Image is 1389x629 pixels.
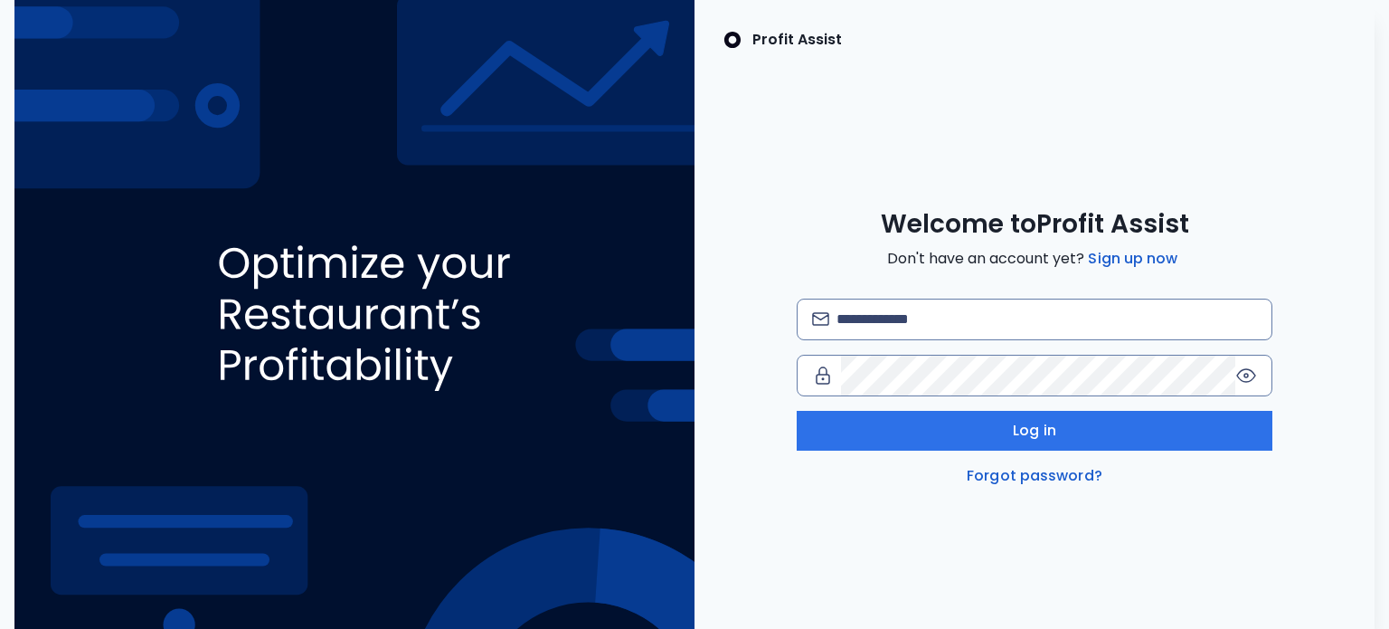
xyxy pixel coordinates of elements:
[752,29,842,51] p: Profit Assist
[723,29,742,51] img: SpotOn Logo
[881,208,1189,241] span: Welcome to Profit Assist
[963,465,1106,487] a: Forgot password?
[812,312,829,326] img: email
[1084,248,1181,270] a: Sign up now
[797,411,1272,451] button: Log in
[1013,420,1056,442] span: Log in
[887,248,1181,270] span: Don't have an account yet?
